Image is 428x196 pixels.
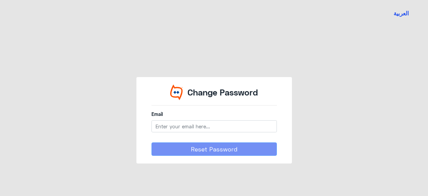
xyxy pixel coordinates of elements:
[170,84,183,100] img: Widebot Logo
[151,142,277,156] button: Reset Password
[151,111,277,118] label: Email
[394,9,409,18] button: العربية
[151,120,277,132] input: Enter your email here...
[188,86,258,99] p: Change Password
[390,5,413,22] a: Switch language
